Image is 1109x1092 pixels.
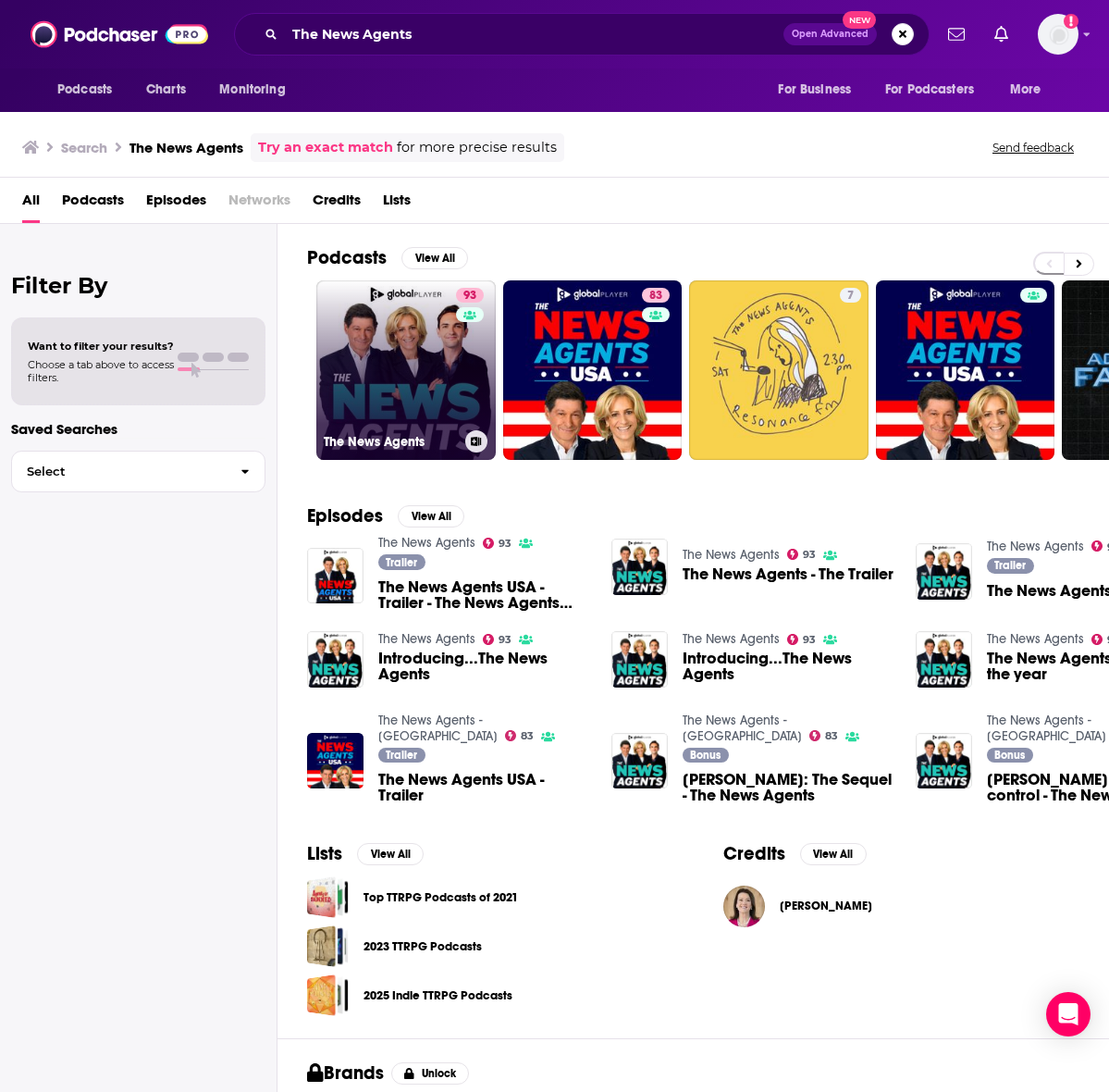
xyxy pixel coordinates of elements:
span: 83 [521,732,534,740]
span: Podcasts [57,77,112,103]
button: Show profile menu [1038,14,1078,55]
svg: Add a profile image [1064,14,1078,29]
span: 93 [499,636,511,644]
a: 93 [456,288,484,303]
a: Donald Trump: The Sequel - The News Agents [683,772,893,803]
a: Charts [134,72,197,107]
button: Unlock [391,1062,470,1085]
a: 93 [787,634,817,645]
span: [PERSON_NAME]: The Sequel - The News Agents [683,772,893,803]
a: 83 [809,730,839,741]
h3: Search [61,139,107,156]
span: Open Advanced [792,30,869,39]
button: Joanne M. ConroyJoanne M. Conroy [723,876,1080,936]
a: PodcastsView All [307,246,468,269]
span: For Podcasters [885,77,974,103]
img: The News Agents USA - Trailer [307,733,364,789]
a: All [22,185,40,223]
span: Trailer [994,560,1026,571]
a: Show notifications dropdown [941,19,972,50]
div: Search podcasts, credits, & more... [234,13,930,56]
h3: The News Agents [129,139,243,156]
a: 93The News Agents [316,280,496,460]
input: Search podcasts, credits, & more... [285,19,783,49]
a: 83 [505,730,535,741]
a: The News Agents - The Trailer [916,543,972,600]
img: The News Agents USA - Trailer - The News Agents USA [307,548,364,604]
a: 83 [642,288,670,303]
a: 2023 TTRPG Podcasts [307,925,349,967]
a: The News Agents - The Trailer [683,566,893,582]
div: Open Intercom Messenger [1046,992,1091,1036]
a: CreditsView All [723,842,867,865]
h2: Credits [723,842,785,865]
a: Episodes [146,185,206,223]
span: Trailer [386,750,417,761]
a: The News Agents - USA [378,713,498,744]
a: Top TTRPG Podcasts of 2021 [307,876,349,918]
a: 7 [689,280,869,460]
img: Introducing...The News Agents [611,631,668,688]
span: Choose a tab above to access filters. [28,358,174,384]
a: 93 [787,549,817,560]
h2: Filter By [11,272,265,299]
button: open menu [206,72,309,107]
a: Podchaser - Follow, Share and Rate Podcasts [31,17,208,52]
span: Podcasts [62,185,124,223]
span: Bonus [690,750,721,761]
button: open menu [997,72,1065,107]
span: Want to filter your results? [28,340,174,353]
span: 93 [463,287,476,305]
button: View All [401,247,468,269]
a: The News Agents [378,535,475,551]
h2: Lists [307,842,342,865]
img: Joanne M. Conroy [723,886,765,927]
a: The News Agents USA - Trailer [378,772,589,803]
span: More [1010,77,1041,103]
span: 2025 Indie TTRPG Podcasts [307,974,349,1016]
span: 93 [499,540,511,548]
span: 83 [649,287,662,305]
a: 2023 TTRPG Podcasts [364,937,482,957]
h3: The News Agents [324,434,458,450]
span: Bonus [994,750,1025,761]
span: Logged in as LoriBecker [1038,14,1078,55]
img: Donald Trump: The Sequel - The News Agents [611,733,668,789]
span: Introducing...The News Agents [683,651,893,682]
button: View All [800,843,867,865]
a: 83 [503,280,683,460]
span: 7 [847,287,854,305]
a: Introducing...The News Agents [378,651,589,682]
h2: Brands [307,1061,384,1085]
p: Saved Searches [11,420,265,438]
button: View All [357,843,424,865]
span: 93 [803,551,816,559]
a: The News Agents [683,547,780,563]
span: 93 [803,636,816,644]
a: Lists [383,185,411,223]
a: The News Agents [987,631,1084,647]
span: New [843,11,876,29]
a: The News Agents - USA [683,713,802,744]
a: The News Agents [987,539,1084,554]
img: The News Agents awards of the year [916,631,972,688]
button: View All [398,505,464,527]
h2: Episodes [307,504,383,527]
img: The News Agents - The Trailer [611,539,668,595]
button: open menu [765,72,874,107]
button: Open AdvancedNew [783,23,877,45]
span: Charts [146,77,186,103]
span: Monitoring [219,77,285,103]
